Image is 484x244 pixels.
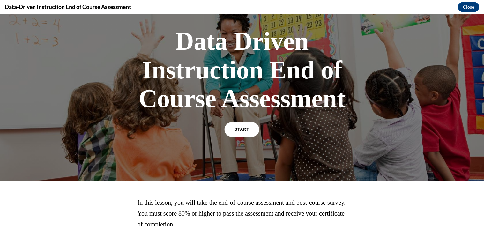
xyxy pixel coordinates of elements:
[458,2,479,12] button: Close
[138,185,346,213] span: In this lesson, you will take the end-of-course assessment and post-course survey. You must score...
[225,108,259,122] a: START
[235,113,249,118] span: START
[5,3,131,11] h4: Data-Driven Instruction End of Course Assessment
[130,12,354,99] h1: Data Driven Instruction End of Course Assessment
